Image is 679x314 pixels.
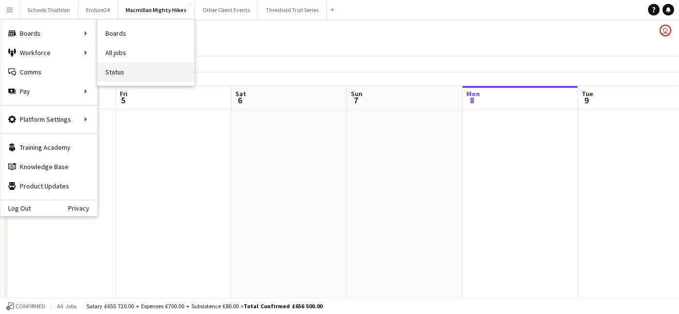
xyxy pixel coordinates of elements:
span: Sun [351,89,362,98]
div: Platform Settings [0,110,97,129]
a: Log Out [0,204,31,212]
button: Confirmed [5,301,47,312]
div: Workforce [0,43,97,62]
span: Sat [235,89,246,98]
button: Macmillan Mighty Hikes [118,0,195,19]
span: Fri [120,89,128,98]
span: 9 [580,95,593,106]
div: Boards [0,24,97,43]
span: Mon [466,89,480,98]
a: Product Updates [0,176,97,196]
a: Boards [98,24,194,43]
button: Endure24 [78,0,118,19]
span: All jobs [55,302,78,310]
a: Comms [0,62,97,82]
div: Salary £655 720.00 + Expenses £700.00 + Subsistence £80.00 = [87,302,322,310]
a: Training Academy [0,138,97,157]
a: Privacy [68,204,97,212]
span: 7 [349,95,362,106]
button: Threshold Trail Series [258,0,327,19]
span: 5 [118,95,128,106]
button: Schools Triathlon [20,0,78,19]
span: Confirmed [15,303,45,310]
a: Status [98,62,194,82]
app-user-avatar: Liz Sutton [660,25,671,36]
span: 6 [234,95,246,106]
div: Pay [0,82,97,101]
span: 8 [465,95,480,106]
span: Total Confirmed £656 500.00 [244,302,322,310]
a: Knowledge Base [0,157,97,176]
span: Tue [582,89,593,98]
button: Other Client Events [195,0,258,19]
a: All jobs [98,43,194,62]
